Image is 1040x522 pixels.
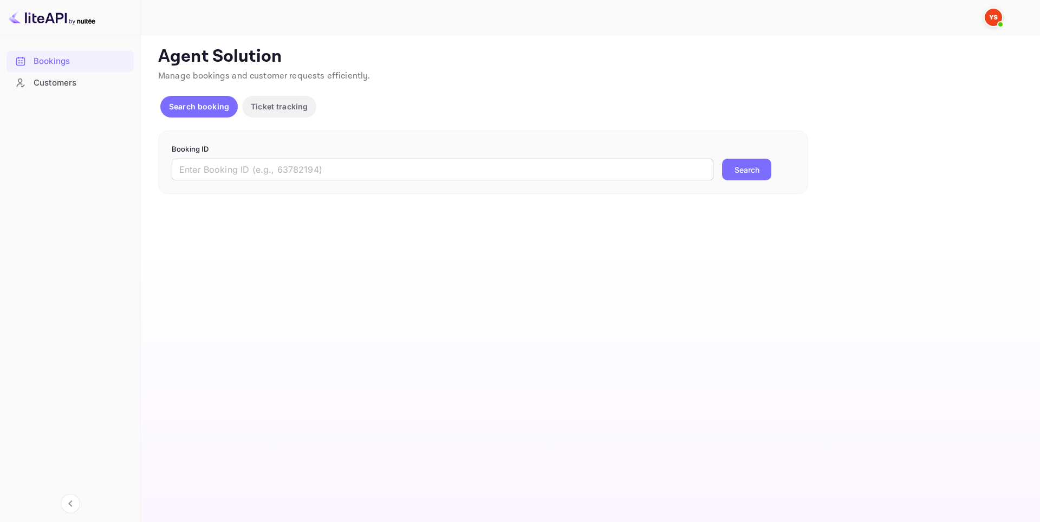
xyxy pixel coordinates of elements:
[6,51,134,71] a: Bookings
[985,9,1002,26] img: Yandex Support
[34,77,128,89] div: Customers
[251,101,308,112] p: Ticket tracking
[172,144,795,155] p: Booking ID
[6,73,134,94] div: Customers
[34,55,128,68] div: Bookings
[158,70,370,82] span: Manage bookings and customer requests efficiently.
[722,159,771,180] button: Search
[9,9,95,26] img: LiteAPI logo
[158,46,1020,68] p: Agent Solution
[169,101,229,112] p: Search booking
[6,73,134,93] a: Customers
[6,51,134,72] div: Bookings
[61,494,80,513] button: Collapse navigation
[172,159,713,180] input: Enter Booking ID (e.g., 63782194)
